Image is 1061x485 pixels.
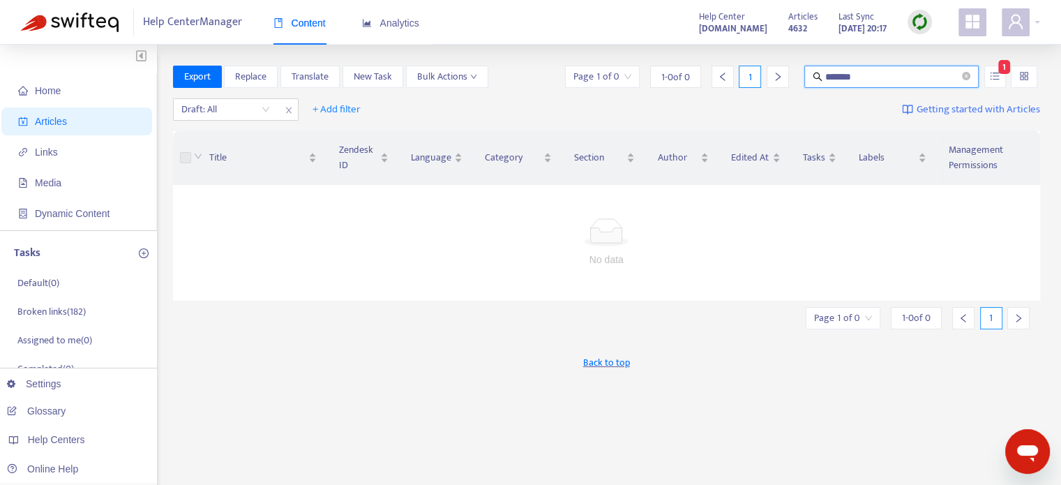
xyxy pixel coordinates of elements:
[18,178,28,188] span: file-image
[859,150,915,165] span: Labels
[292,69,329,84] span: Translate
[902,311,931,325] span: 1 - 0 of 0
[273,18,283,28] span: book
[18,117,28,126] span: account-book
[838,21,887,36] strong: [DATE] 20:17
[17,333,92,348] p: Assigned to me ( 0 )
[661,70,690,84] span: 1 - 0 of 0
[574,150,624,165] span: Section
[406,66,488,88] button: Bulk Actionsdown
[362,18,372,28] span: area-chart
[699,9,745,24] span: Help Center
[657,150,698,165] span: Author
[190,252,1024,267] div: No data
[962,72,970,80] span: close-circle
[803,150,825,165] span: Tasks
[980,307,1002,329] div: 1
[354,69,392,84] span: New Task
[313,101,361,118] span: + Add filter
[838,9,874,24] span: Last Sync
[411,150,451,165] span: Language
[35,208,110,219] span: Dynamic Content
[788,9,818,24] span: Articles
[17,276,59,290] p: Default ( 0 )
[984,66,1006,88] button: unordered-list
[209,150,306,165] span: Title
[699,21,767,36] strong: [DOMAIN_NAME]
[173,66,222,88] button: Export
[720,131,792,185] th: Edited At
[1007,13,1024,30] span: user
[17,304,86,319] p: Broken links ( 182 )
[143,9,242,36] span: Help Center Manager
[18,147,28,157] span: link
[731,150,769,165] span: Edited At
[139,248,149,258] span: plus-circle
[273,17,326,29] span: Content
[813,72,822,82] span: search
[792,131,848,185] th: Tasks
[902,104,913,115] img: image-link
[962,70,970,84] span: close-circle
[938,131,1040,185] th: Management Permissions
[17,361,74,376] p: Completed ( 0 )
[224,66,278,88] button: Replace
[699,20,767,36] a: [DOMAIN_NAME]
[470,73,477,80] span: down
[343,66,403,88] button: New Task
[235,69,266,84] span: Replace
[14,245,40,262] p: Tasks
[328,131,400,185] th: Zendesk ID
[1005,429,1050,474] iframe: Button to launch messaging window
[563,131,647,185] th: Section
[302,98,371,121] button: + Add filter
[18,209,28,218] span: container
[7,405,66,417] a: Glossary
[958,313,968,323] span: left
[788,21,807,36] strong: 4632
[485,150,541,165] span: Category
[194,152,202,161] span: down
[35,147,58,158] span: Links
[917,102,1040,118] span: Getting started with Articles
[583,355,630,370] span: Back to top
[184,69,211,84] span: Export
[7,463,78,475] a: Online Help
[739,66,761,88] div: 1
[998,60,1010,74] span: 1
[646,131,720,185] th: Author
[718,72,728,82] span: left
[474,131,563,185] th: Category
[902,98,1040,121] a: Getting started with Articles
[35,116,67,127] span: Articles
[990,71,1000,81] span: unordered-list
[35,177,61,188] span: Media
[28,434,85,445] span: Help Centers
[339,142,377,173] span: Zendesk ID
[773,72,783,82] span: right
[7,378,61,389] a: Settings
[280,102,298,119] span: close
[21,13,119,32] img: Swifteq
[911,13,928,31] img: sync.dc5367851b00ba804db3.png
[362,17,419,29] span: Analytics
[18,86,28,96] span: home
[1014,313,1023,323] span: right
[400,131,474,185] th: Language
[280,66,340,88] button: Translate
[964,13,981,30] span: appstore
[417,69,477,84] span: Bulk Actions
[198,131,328,185] th: Title
[848,131,938,185] th: Labels
[35,85,61,96] span: Home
